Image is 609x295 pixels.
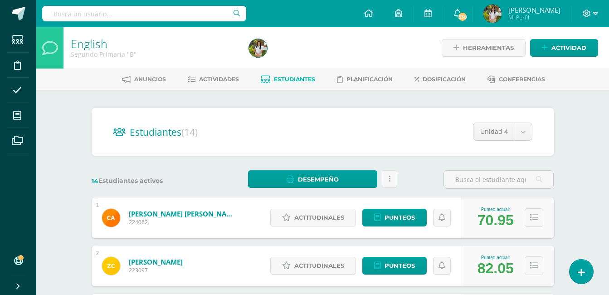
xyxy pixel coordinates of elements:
[248,170,377,188] a: Desempeño
[92,177,202,185] label: Estudiantes activos
[385,209,415,226] span: Punteos
[477,207,514,212] div: Punteo actual:
[346,76,393,83] span: Planificación
[473,123,532,140] a: Unidad 4
[423,76,466,83] span: Dosificación
[362,209,427,226] a: Punteos
[249,39,267,57] img: 1621038d812b49b4a02ed4f78ccdb9d2.png
[530,39,598,57] a: Actividad
[71,50,238,59] div: Segundo Primaria 'B'
[477,255,514,260] div: Punteo actual:
[385,257,415,274] span: Punteos
[71,37,238,50] h1: English
[551,39,586,56] span: Actividad
[129,209,238,218] a: [PERSON_NAME] [PERSON_NAME]
[444,171,553,188] input: Busca el estudiante aquí...
[508,5,560,15] span: [PERSON_NAME]
[414,72,466,87] a: Dosificación
[130,126,198,138] span: Estudiantes
[477,260,514,277] div: 82.05
[129,266,183,274] span: 223097
[96,250,99,256] div: 2
[270,257,356,275] a: Actitudinales
[483,5,502,23] img: 1621038d812b49b4a02ed4f78ccdb9d2.png
[337,72,393,87] a: Planificación
[487,72,545,87] a: Conferencias
[92,177,98,185] span: 14
[129,257,183,266] a: [PERSON_NAME]
[442,39,526,57] a: Herramientas
[499,76,545,83] span: Conferencias
[294,209,344,226] span: Actitudinales
[480,123,508,140] span: Unidad 4
[102,209,120,227] img: db55c12f49b9f560a972a344afeaad8c.png
[270,209,356,226] a: Actitudinales
[71,36,107,51] a: English
[42,6,246,21] input: Busca un usuario...
[274,76,315,83] span: Estudiantes
[477,212,514,229] div: 70.95
[102,257,120,275] img: abbd97ab834d22979f2cd52656c88fc9.png
[463,39,514,56] span: Herramientas
[181,126,198,138] span: (14)
[294,257,344,274] span: Actitudinales
[122,72,166,87] a: Anuncios
[188,72,239,87] a: Actividades
[362,257,427,275] a: Punteos
[261,72,315,87] a: Estudiantes
[96,202,99,208] div: 1
[298,171,339,188] span: Desempeño
[129,218,238,226] span: 224062
[458,12,468,22] span: 330
[134,76,166,83] span: Anuncios
[199,76,239,83] span: Actividades
[508,14,560,21] span: Mi Perfil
